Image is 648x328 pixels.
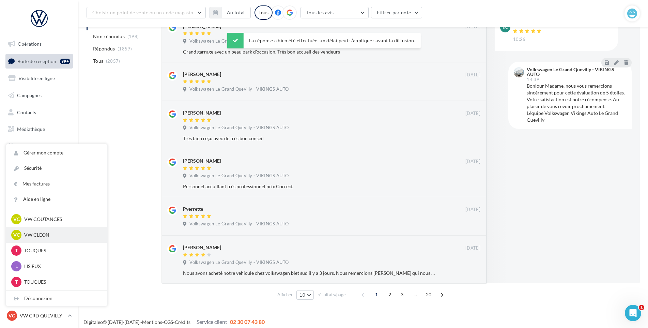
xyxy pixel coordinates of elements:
[13,216,20,223] span: VC
[4,37,74,51] a: Opérations
[625,305,641,321] iframe: Intercom live chat
[183,270,436,277] div: Nous avons acheté notre vehicule chez volkswagen blet sud il y a 3 jours. Nous remercions [PERSON...
[15,247,18,254] span: T
[24,232,99,238] p: VW CLEON
[384,289,395,300] span: 2
[4,139,74,153] a: Calendrier
[4,122,74,136] a: Médiathèque
[397,289,407,300] span: 3
[93,58,103,64] span: Tous
[83,319,103,325] a: Digitaleo
[6,176,107,192] a: Mes factures
[175,319,190,325] a: Crédits
[465,207,480,213] span: [DATE]
[513,36,526,43] span: 10:26
[183,206,203,212] div: Pyerrette
[189,221,289,227] span: Volkswagen Le Grand Quevilly - VIKINGS AUTO
[18,41,42,47] span: Opérations
[183,48,436,55] div: Grand garrage avec un beau park d'occasion. Très bon accueil des vendeurs
[18,75,55,81] span: Visibilité en ligne
[465,245,480,251] span: [DATE]
[60,59,70,64] div: 99+
[210,7,251,18] button: Au total
[6,291,107,306] div: Déconnexion
[465,72,480,78] span: [DATE]
[17,109,36,115] span: Contacts
[17,143,40,149] span: Calendrier
[17,126,45,132] span: Médiathèque
[410,289,421,300] span: ...
[527,83,626,123] div: Bonjour Madame, nous vous remercions sincèrement pour cette évaluation de 5 étoiles. Votre satisf...
[15,263,18,270] span: L
[4,54,74,69] a: Boîte de réception99+
[87,7,206,18] button: Choisir un point de vente ou un code magasin
[142,319,162,325] a: Mentions
[17,92,42,98] span: Campagnes
[300,7,369,18] button: Tous les avis
[6,161,107,176] a: Sécurité
[183,244,221,251] div: [PERSON_NAME]
[24,216,99,223] p: VW COUTANCES
[83,319,265,325] span: © [DATE]-[DATE] - - -
[127,34,139,39] span: (198)
[24,263,99,270] p: LISIEUX
[183,109,221,116] div: [PERSON_NAME]
[197,318,227,325] span: Service client
[4,88,74,103] a: Campagnes
[189,38,289,44] span: Volkswagen Le Grand Quevilly - VIKINGS AUTO
[371,289,382,300] span: 1
[118,46,132,51] span: (1859)
[465,110,480,117] span: [DATE]
[189,173,289,179] span: Volkswagen Le Grand Quevilly - VIKINGS AUTO
[318,292,346,298] span: résultats/page
[93,45,115,52] span: Répondus
[183,183,436,190] div: Personnel accuillant très professionnel prix Correct
[513,22,551,27] div: [PERSON_NAME]
[183,158,221,164] div: [PERSON_NAME]
[15,279,18,285] span: T
[24,279,99,285] p: TOUQUES
[527,67,625,77] div: Volkswagen Le Grand Quevilly - VIKINGS AUTO
[221,7,251,18] button: Au total
[13,232,20,238] span: VC
[230,318,265,325] span: 02 30 07 43 80
[183,135,436,142] div: Très bien reçu avec de très bon conseil
[277,292,293,298] span: Afficher
[4,179,74,199] a: Campagnes DataOnDemand
[423,289,434,300] span: 20
[4,71,74,86] a: Visibilité en ligne
[189,86,289,92] span: Volkswagen Le Grand Quevilly - VIKINGS AUTO
[639,305,644,310] span: 1
[4,156,74,176] a: PLV et print personnalisable
[254,5,273,20] div: Tous
[6,192,107,207] a: Aide en ligne
[503,24,508,31] span: ec
[164,319,173,325] a: CGS
[93,33,125,40] span: Non répondus
[465,159,480,165] span: [DATE]
[24,247,99,254] p: TOUQUES
[183,71,221,78] div: [PERSON_NAME]
[20,312,65,319] p: VW GRD QUEVILLY
[17,58,56,64] span: Boîte de réception
[296,290,314,300] button: 10
[299,292,305,298] span: 10
[227,33,421,48] div: La réponse a bien été effectuée, un délai peut s’appliquer avant la diffusion.
[106,58,120,64] span: (2057)
[4,105,74,120] a: Contacts
[92,10,193,15] span: Choisir un point de vente ou un code magasin
[306,10,334,15] span: Tous les avis
[371,7,422,18] button: Filtrer par note
[189,125,289,131] span: Volkswagen Le Grand Quevilly - VIKINGS AUTO
[527,77,539,82] span: 14:39
[5,309,73,322] a: VG VW GRD QUEVILLY
[189,259,289,266] span: Volkswagen Le Grand Quevilly - VIKINGS AUTO
[9,312,15,319] span: VG
[6,145,107,161] a: Gérer mon compte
